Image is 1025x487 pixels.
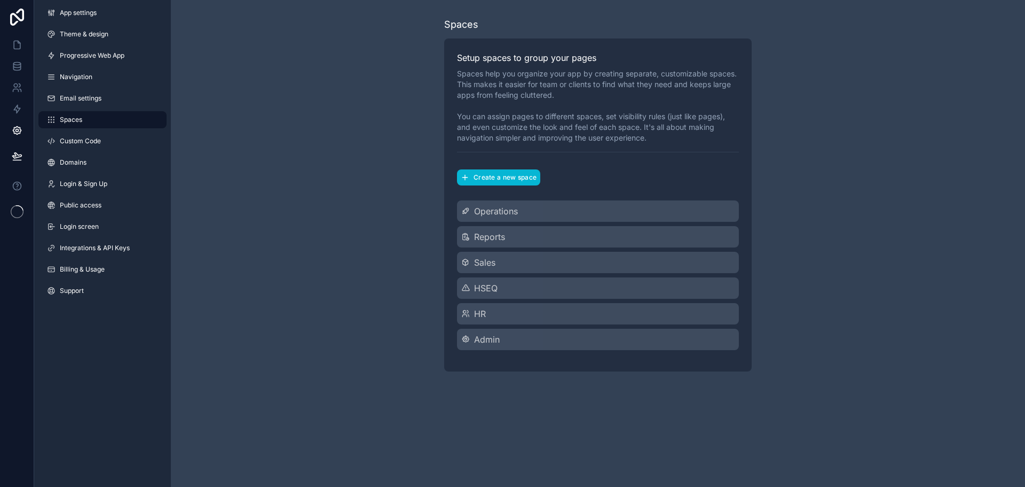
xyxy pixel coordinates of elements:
[457,303,739,324] a: HR
[457,169,540,185] button: Create a new space
[457,200,739,222] a: Operations
[38,154,167,171] a: Domains
[457,277,739,299] a: HSEQ
[38,239,167,257] a: Integrations & API Keys
[60,222,99,231] span: Login screen
[474,230,505,243] span: Reports
[38,282,167,299] a: Support
[38,197,167,214] a: Public access
[38,90,167,107] a: Email settings
[60,9,97,17] span: App settings
[60,94,101,103] span: Email settings
[38,47,167,64] a: Progressive Web App
[457,329,739,350] a: Admin
[38,261,167,278] a: Billing & Usage
[60,244,130,252] span: Integrations & API Keys
[60,180,107,188] span: Login & Sign Up
[60,158,86,167] span: Domains
[457,252,739,273] a: Sales
[60,115,82,124] span: Spaces
[457,226,739,248] a: Reports
[60,30,108,38] span: Theme & design
[38,218,167,235] a: Login screen
[38,26,167,43] a: Theme & design
[474,256,495,269] span: Sales
[60,287,84,295] span: Support
[60,51,124,60] span: Progressive Web App
[38,68,167,86] a: Navigation
[457,68,739,143] p: Spaces help you organize your app by creating separate, customizable spaces. This makes it easier...
[444,17,478,32] div: Spaces
[38,111,167,128] a: Spaces
[60,265,105,274] span: Billing & Usage
[474,307,486,320] span: HR
[474,173,537,182] span: Create a new space
[60,137,101,145] span: Custom Code
[60,201,101,210] span: Public access
[60,73,92,81] span: Navigation
[38,175,167,192] a: Login & Sign Up
[457,51,739,64] h2: Setup spaces to group your pages
[474,333,500,346] span: Admin
[38,133,167,150] a: Custom Code
[474,205,518,218] span: Operations
[474,282,498,295] span: HSEQ
[38,4,167,21] a: App settings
